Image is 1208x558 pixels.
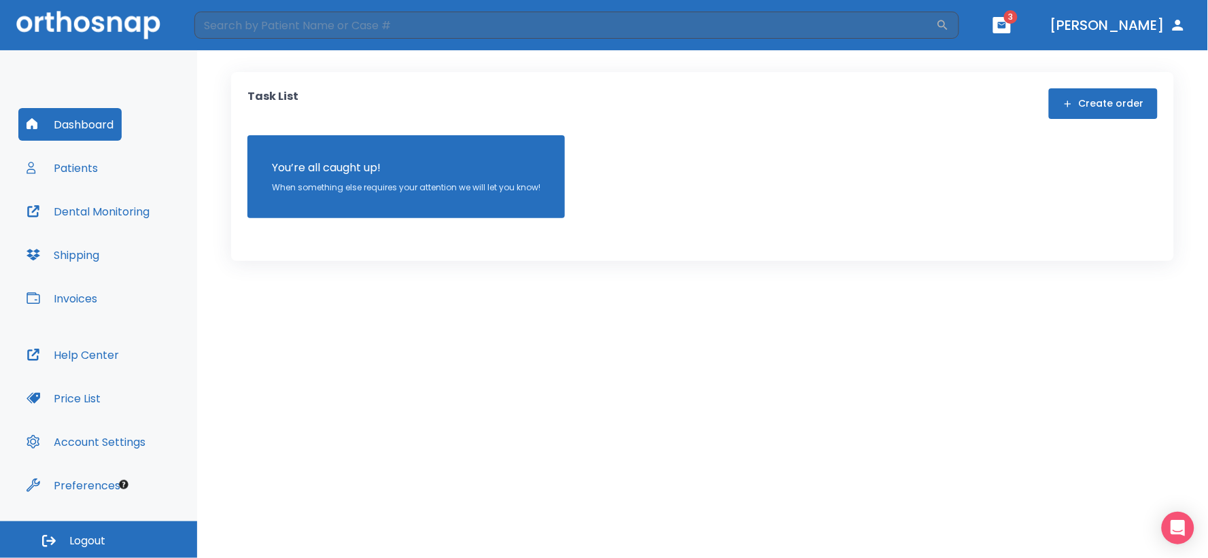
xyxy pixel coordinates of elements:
button: Help Center [18,338,127,371]
button: Dental Monitoring [18,195,158,228]
p: You’re all caught up! [272,160,540,176]
span: Logout [69,534,105,548]
button: Create order [1049,88,1158,119]
button: [PERSON_NAME] [1045,13,1192,37]
img: Orthosnap [16,11,160,39]
button: Price List [18,382,109,415]
button: Dashboard [18,108,122,141]
span: 3 [1004,10,1018,24]
button: Patients [18,152,106,184]
button: Invoices [18,282,105,315]
p: When something else requires your attention we will let you know! [272,181,540,194]
div: Tooltip anchor [118,478,130,491]
button: Account Settings [18,425,154,458]
input: Search by Patient Name or Case # [194,12,936,39]
p: Task List [247,88,298,119]
div: Open Intercom Messenger [1162,512,1194,544]
button: Shipping [18,239,107,271]
button: Preferences [18,469,128,502]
